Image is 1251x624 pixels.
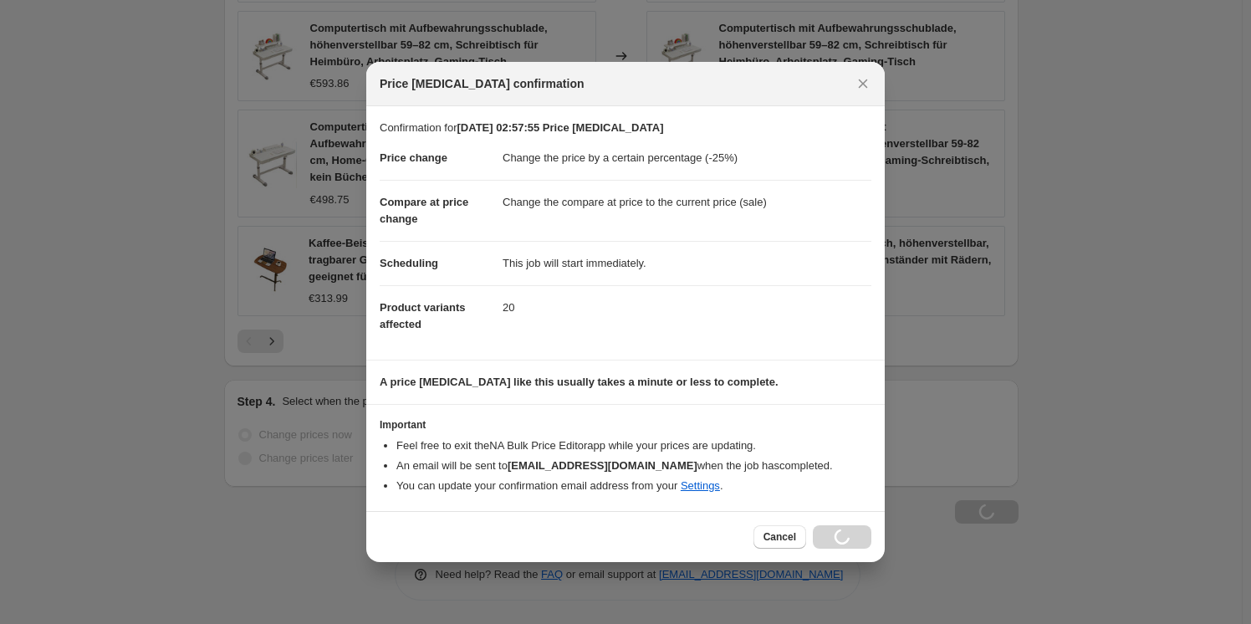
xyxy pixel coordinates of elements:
span: Scheduling [380,257,438,269]
dd: Change the price by a certain percentage (-25%) [503,136,871,180]
span: Cancel [763,530,796,544]
a: Settings [681,479,720,492]
p: Confirmation for [380,120,871,136]
button: Close [851,72,875,95]
li: Feel free to exit the NA Bulk Price Editor app while your prices are updating. [396,437,871,454]
b: [DATE] 02:57:55 Price [MEDICAL_DATA] [457,121,663,134]
span: Price change [380,151,447,164]
dd: 20 [503,285,871,330]
span: Compare at price change [380,196,468,225]
b: [EMAIL_ADDRESS][DOMAIN_NAME] [508,459,697,472]
span: Price [MEDICAL_DATA] confirmation [380,75,585,92]
li: An email will be sent to when the job has completed . [396,458,871,474]
b: A price [MEDICAL_DATA] like this usually takes a minute or less to complete. [380,376,779,388]
dd: Change the compare at price to the current price (sale) [503,180,871,224]
span: Product variants affected [380,301,466,330]
h3: Important [380,418,871,432]
dd: This job will start immediately. [503,241,871,285]
li: You can update your confirmation email address from your . [396,478,871,494]
button: Cancel [753,525,806,549]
